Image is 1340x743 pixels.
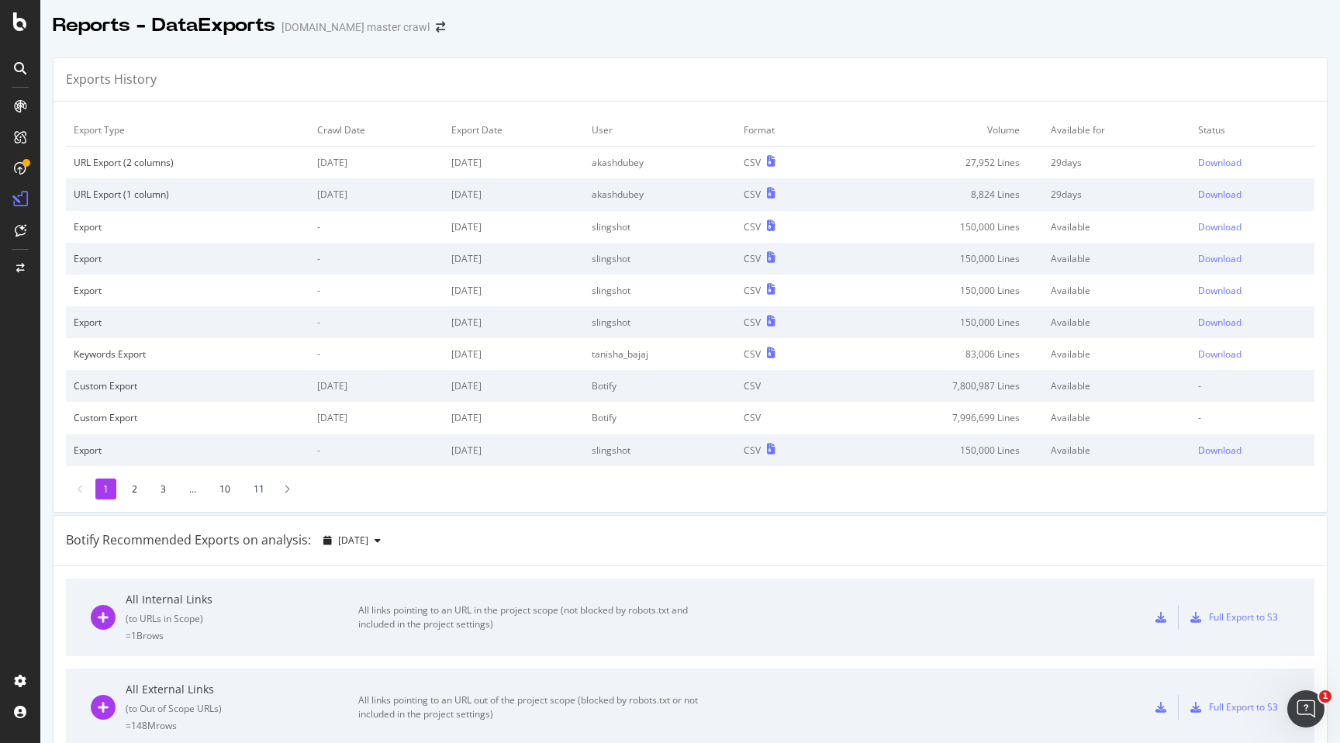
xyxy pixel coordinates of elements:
[1319,690,1331,703] span: 1
[126,682,358,697] div: All External Links
[1190,702,1201,713] div: s3-export
[74,188,302,201] div: URL Export (1 column)
[1043,147,1190,179] td: 29 days
[1051,411,1183,424] div: Available
[124,479,145,499] li: 2
[1051,444,1183,457] div: Available
[744,188,761,201] div: CSV
[836,402,1044,434] td: 7,996,699 Lines
[95,479,116,499] li: 1
[74,444,302,457] div: Export
[1198,444,1242,457] div: Download
[836,211,1044,243] td: 150,000 Lines
[1051,316,1183,329] div: Available
[836,306,1044,338] td: 150,000 Lines
[836,434,1044,466] td: 150,000 Lines
[444,211,584,243] td: [DATE]
[309,370,444,402] td: [DATE]
[1198,316,1242,329] div: Download
[1198,156,1307,169] a: Download
[126,629,358,642] div: = 1B rows
[309,211,444,243] td: -
[317,528,387,553] button: [DATE]
[744,220,761,233] div: CSV
[444,402,584,434] td: [DATE]
[1209,700,1278,714] div: Full Export to S3
[309,147,444,179] td: [DATE]
[1198,220,1242,233] div: Download
[1198,284,1242,297] div: Download
[1198,347,1242,361] div: Download
[66,531,311,549] div: Botify Recommended Exports on analysis:
[736,370,836,402] td: CSV
[309,275,444,306] td: -
[444,434,584,466] td: [DATE]
[444,275,584,306] td: [DATE]
[309,178,444,210] td: [DATE]
[309,306,444,338] td: -
[444,114,584,147] td: Export Date
[126,592,358,607] div: All Internal Links
[744,252,761,265] div: CSV
[1190,370,1314,402] td: -
[281,19,430,35] div: [DOMAIN_NAME] master crawl
[1190,114,1314,147] td: Status
[836,338,1044,370] td: 83,006 Lines
[1198,188,1242,201] div: Download
[744,156,761,169] div: CSV
[584,178,736,210] td: akashdubey
[74,379,302,392] div: Custom Export
[1287,690,1324,727] iframe: Intercom live chat
[1155,612,1166,623] div: csv-export
[74,156,302,169] div: URL Export (2 columns)
[1198,252,1242,265] div: Download
[246,479,272,499] li: 11
[1051,284,1183,297] div: Available
[358,693,707,721] div: All links pointing to an URL out of the project scope (blocked by robots.txt or not included in t...
[744,316,761,329] div: CSV
[444,370,584,402] td: [DATE]
[1043,178,1190,210] td: 29 days
[584,338,736,370] td: tanisha_bajaj
[744,284,761,297] div: CSV
[736,114,836,147] td: Format
[584,211,736,243] td: slingshot
[836,275,1044,306] td: 150,000 Lines
[836,243,1044,275] td: 150,000 Lines
[744,347,761,361] div: CSV
[584,434,736,466] td: slingshot
[1051,379,1183,392] div: Available
[181,479,204,499] li: ...
[1198,284,1307,297] a: Download
[74,220,302,233] div: Export
[212,479,238,499] li: 10
[53,12,275,39] div: Reports - DataExports
[74,347,302,361] div: Keywords Export
[1190,612,1201,623] div: s3-export
[444,338,584,370] td: [DATE]
[309,114,444,147] td: Crawl Date
[444,147,584,179] td: [DATE]
[66,114,309,147] td: Export Type
[1198,444,1307,457] a: Download
[1198,252,1307,265] a: Download
[1051,220,1183,233] div: Available
[444,306,584,338] td: [DATE]
[66,71,157,88] div: Exports History
[74,284,302,297] div: Export
[1198,347,1307,361] a: Download
[584,147,736,179] td: akashdubey
[1043,114,1190,147] td: Available for
[1209,610,1278,624] div: Full Export to S3
[736,402,836,434] td: CSV
[444,243,584,275] td: [DATE]
[444,178,584,210] td: [DATE]
[126,612,358,625] div: ( to URLs in Scope )
[836,370,1044,402] td: 7,800,987 Lines
[584,114,736,147] td: User
[309,434,444,466] td: -
[1051,347,1183,361] div: Available
[436,22,445,33] div: arrow-right-arrow-left
[74,252,302,265] div: Export
[836,114,1044,147] td: Volume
